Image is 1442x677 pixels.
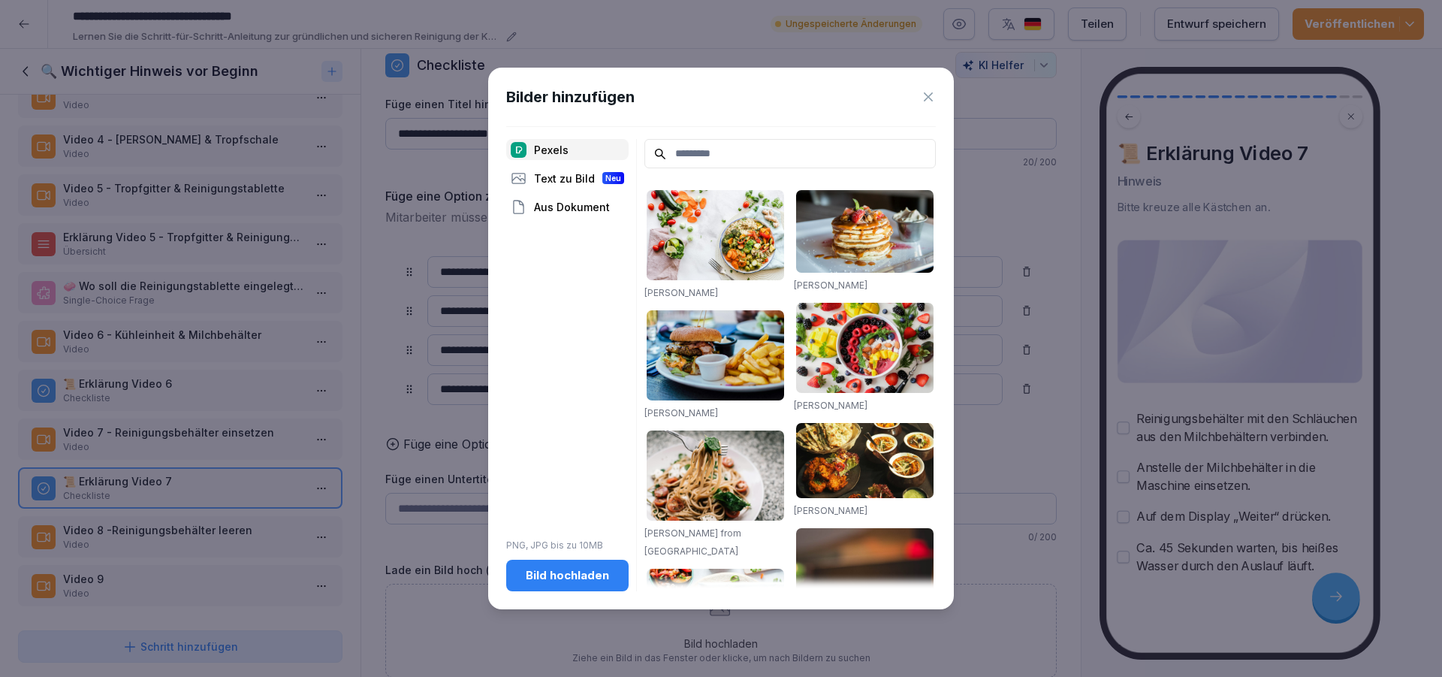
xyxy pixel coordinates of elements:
[518,567,617,584] div: Bild hochladen
[506,539,629,552] p: PNG, JPG bis zu 10MB
[511,142,526,158] img: pexels.png
[794,280,867,291] a: [PERSON_NAME]
[794,505,867,516] a: [PERSON_NAME]
[506,168,629,189] div: Text zu Bild
[794,400,867,411] a: [PERSON_NAME]
[602,172,624,184] div: Neu
[506,86,635,108] h1: Bilder hinzufügen
[644,527,741,557] a: [PERSON_NAME] from [GEOGRAPHIC_DATA]
[506,560,629,591] button: Bild hochladen
[506,139,629,160] div: Pexels
[644,407,718,419] a: [PERSON_NAME]
[506,196,629,217] div: Aus Dokument
[644,287,718,298] a: [PERSON_NAME]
